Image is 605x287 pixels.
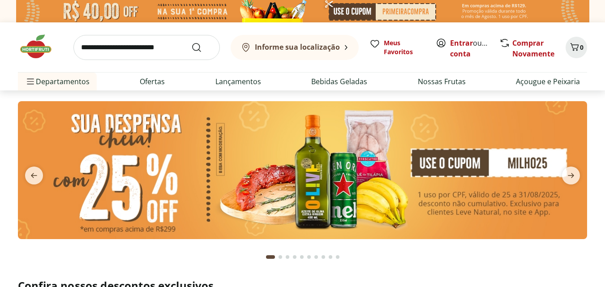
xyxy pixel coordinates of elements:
[231,35,359,60] button: Informe sua localização
[25,71,36,92] button: Menu
[25,71,90,92] span: Departamentos
[298,246,305,268] button: Go to page 5 from fs-carousel
[555,167,587,184] button: next
[580,43,584,51] span: 0
[320,246,327,268] button: Go to page 8 from fs-carousel
[305,246,313,268] button: Go to page 6 from fs-carousel
[18,167,50,184] button: previous
[384,39,425,56] span: Meus Favoritos
[140,76,165,87] a: Ofertas
[418,76,466,87] a: Nossas Frutas
[334,246,341,268] button: Go to page 10 from fs-carousel
[566,37,587,58] button: Carrinho
[516,76,580,87] a: Açougue e Peixaria
[311,76,367,87] a: Bebidas Geladas
[450,38,490,59] span: ou
[512,38,554,59] a: Comprar Novamente
[313,246,320,268] button: Go to page 7 from fs-carousel
[327,246,334,268] button: Go to page 9 from fs-carousel
[264,246,277,268] button: Current page from fs-carousel
[277,246,284,268] button: Go to page 2 from fs-carousel
[191,42,213,53] button: Submit Search
[284,246,291,268] button: Go to page 3 from fs-carousel
[18,33,63,60] img: Hortifruti
[450,38,499,59] a: Criar conta
[73,35,220,60] input: search
[215,76,261,87] a: Lançamentos
[450,38,473,48] a: Entrar
[255,42,340,52] b: Informe sua localização
[291,246,298,268] button: Go to page 4 from fs-carousel
[18,101,587,239] img: cupom
[369,39,425,56] a: Meus Favoritos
